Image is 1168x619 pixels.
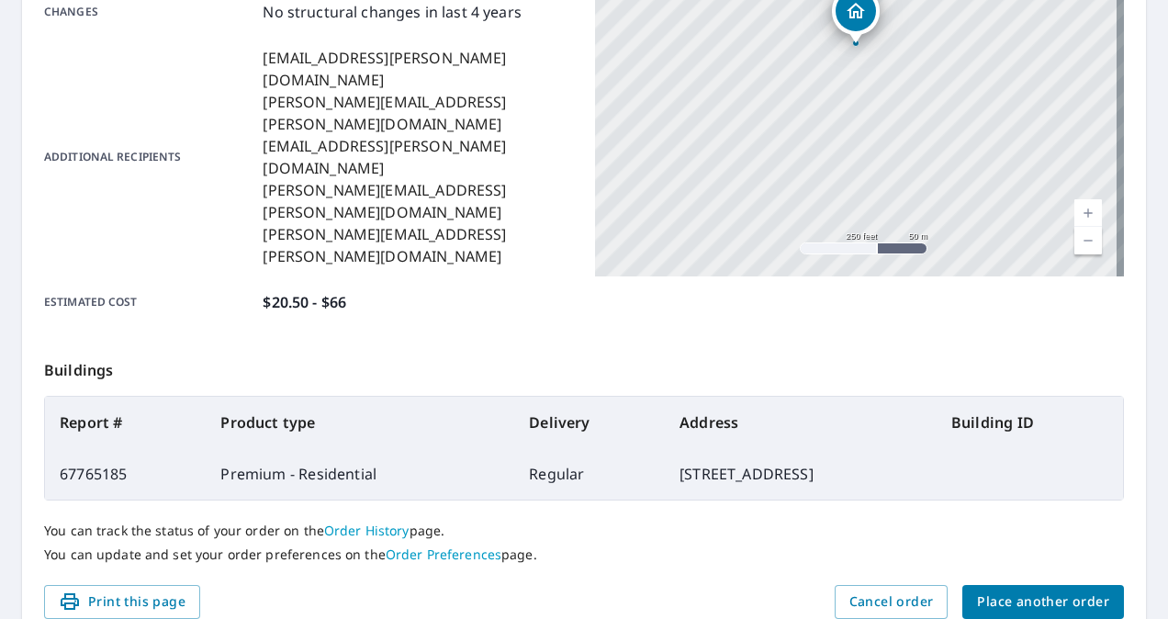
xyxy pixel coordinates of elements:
[263,223,573,267] p: [PERSON_NAME][EMAIL_ADDRESS][PERSON_NAME][DOMAIN_NAME]
[44,337,1124,396] p: Buildings
[206,397,514,448] th: Product type
[45,397,206,448] th: Report #
[263,179,573,223] p: [PERSON_NAME][EMAIL_ADDRESS][PERSON_NAME][DOMAIN_NAME]
[665,397,937,448] th: Address
[1074,199,1102,227] a: Current Level 17, Zoom In
[59,591,185,613] span: Print this page
[514,397,665,448] th: Delivery
[386,546,501,563] a: Order Preferences
[514,448,665,500] td: Regular
[44,47,255,267] p: Additional recipients
[263,291,346,313] p: $20.50 - $66
[44,585,200,619] button: Print this page
[263,1,522,23] p: No structural changes in last 4 years
[45,448,206,500] td: 67765185
[263,47,573,91] p: [EMAIL_ADDRESS][PERSON_NAME][DOMAIN_NAME]
[937,397,1123,448] th: Building ID
[977,591,1109,613] span: Place another order
[44,546,1124,563] p: You can update and set your order preferences on the page.
[835,585,949,619] button: Cancel order
[962,585,1124,619] button: Place another order
[324,522,410,539] a: Order History
[1074,227,1102,254] a: Current Level 17, Zoom Out
[44,1,255,23] p: Changes
[263,91,573,135] p: [PERSON_NAME][EMAIL_ADDRESS][PERSON_NAME][DOMAIN_NAME]
[206,448,514,500] td: Premium - Residential
[263,135,573,179] p: [EMAIL_ADDRESS][PERSON_NAME][DOMAIN_NAME]
[849,591,934,613] span: Cancel order
[44,291,255,313] p: Estimated cost
[44,523,1124,539] p: You can track the status of your order on the page.
[665,448,937,500] td: [STREET_ADDRESS]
